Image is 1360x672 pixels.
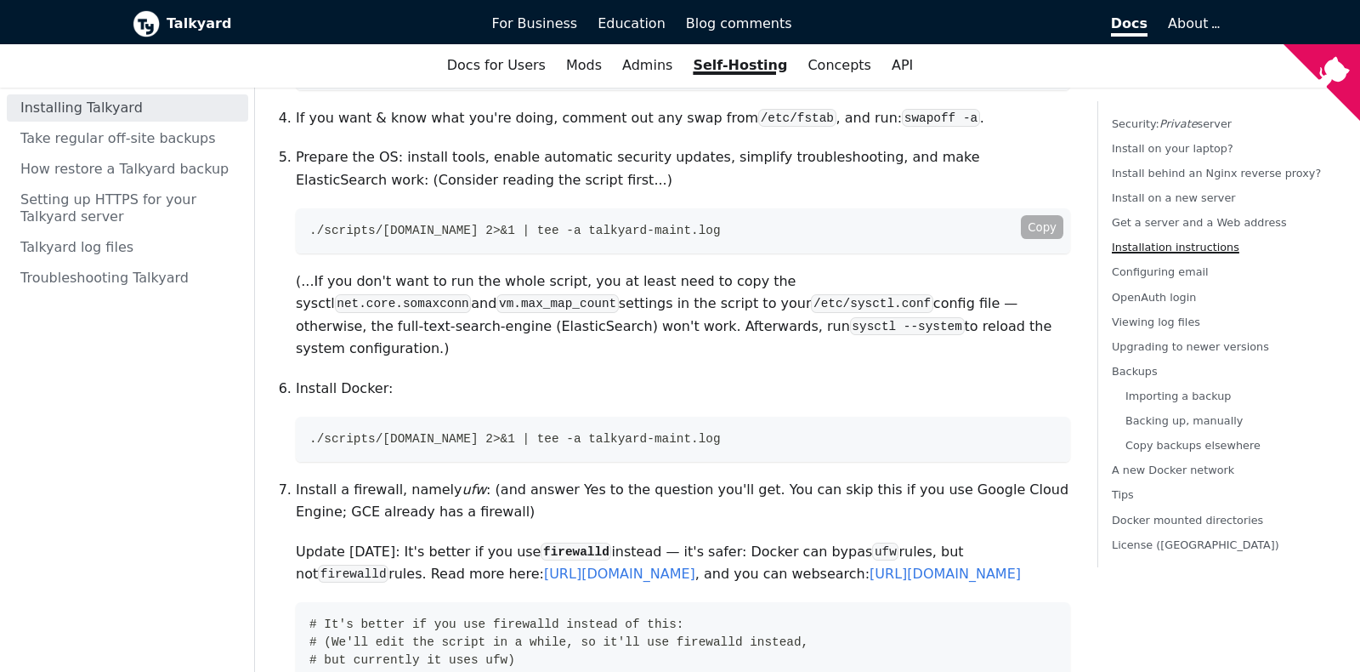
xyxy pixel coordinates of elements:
a: Get a server and a Web address [1112,216,1287,229]
a: API [881,51,923,80]
a: [URL][DOMAIN_NAME] [544,566,695,582]
a: Mods [556,51,612,80]
a: Install behind an Nginx reverse proxy? [1112,167,1321,179]
a: Backing up, manually [1125,414,1243,427]
a: Take regular off-site backups [7,125,248,152]
a: Self-Hosting [683,51,797,80]
a: Talkyard log files [7,234,248,261]
span: Education [598,15,666,31]
span: Docs [1111,15,1147,37]
a: Talkyard logoTalkyard [133,10,468,37]
a: Docs [802,9,1159,38]
code: /etc/sysctl.conf [811,294,932,312]
a: [URL][DOMAIN_NAME] [870,566,1021,582]
code: /etc/fstab [758,109,836,127]
a: License ([GEOGRAPHIC_DATA]) [1112,538,1279,551]
span: # but currently it uses ufw) [309,653,515,667]
code: firewalld [541,543,611,561]
p: If you want & know what you're doing, comment out any swap from , and run: . [296,107,1070,129]
p: Update [DATE]: It's better if you use instead — it's safer: Docker can bypas rules, but not rules... [296,541,1070,586]
a: Docker mounted directories [1112,514,1263,527]
a: Viewing log files [1112,316,1200,328]
b: Talkyard [167,13,468,35]
a: Install on your laptop? [1112,142,1233,155]
a: Configuring email [1112,266,1209,279]
span: ./scripts/[DOMAIN_NAME] 2>&1 | tee -a talkyard-maint.log [309,432,721,446]
em: ufw [462,481,487,498]
a: Admins [612,51,683,80]
span: # It's better if you use firewalld instead of this: [309,618,683,631]
p: (...If you don't want to run the whole script, you at least need to copy the sysctl and settings ... [296,271,1070,361]
a: Blog comments [676,9,802,38]
a: Security:Privateserver [1112,117,1232,130]
a: Backups [1112,365,1158,378]
a: Importing a backup [1125,390,1232,402]
a: For Business [482,9,588,38]
span: ./scripts/[DOMAIN_NAME] 2>&1 | tee -a talkyard-maint.log [309,224,721,237]
p: Install a firewall, namely : (and answer Yes to the question you'll get. You can skip this if you... [296,479,1070,524]
a: Education [587,9,676,38]
code: sysctl --system [850,317,965,335]
code: vm.max_map_count [496,294,618,312]
img: Talkyard logo [133,10,160,37]
a: A new Docker network [1112,464,1234,477]
span: For Business [492,15,578,31]
em: Private [1159,117,1198,130]
a: Installing Talkyard [7,94,248,122]
a: Upgrading to newer versions [1112,340,1269,353]
a: Copy backups elsewhere [1125,439,1261,452]
a: How restore a Talkyard backup [7,156,248,183]
a: Install on a new server [1112,191,1236,204]
code: net.core.somaxconn [335,294,472,312]
code: ufw [872,543,898,561]
p: Install Docker: [296,378,1070,400]
a: OpenAuth login [1112,291,1196,304]
a: Setting up HTTPS for your Talkyard server [7,186,248,231]
span: # (We'll edit the script in a while, so it'll use firewalld instead, [309,635,808,649]
a: Docs for Users [437,51,556,80]
code: firewalld [318,565,388,583]
button: Copy code to clipboard [1021,215,1063,239]
a: Concepts [797,51,881,80]
a: About [1168,15,1217,31]
a: Tips [1112,489,1134,502]
span: Blog comments [686,15,792,31]
p: Prepare the OS: install tools, enable automatic security updates, simplify troubleshooting, and m... [296,146,1070,191]
code: swapoff -a [902,109,980,127]
a: Installation instructions [1112,242,1239,254]
a: Troubleshooting Talkyard [7,265,248,292]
